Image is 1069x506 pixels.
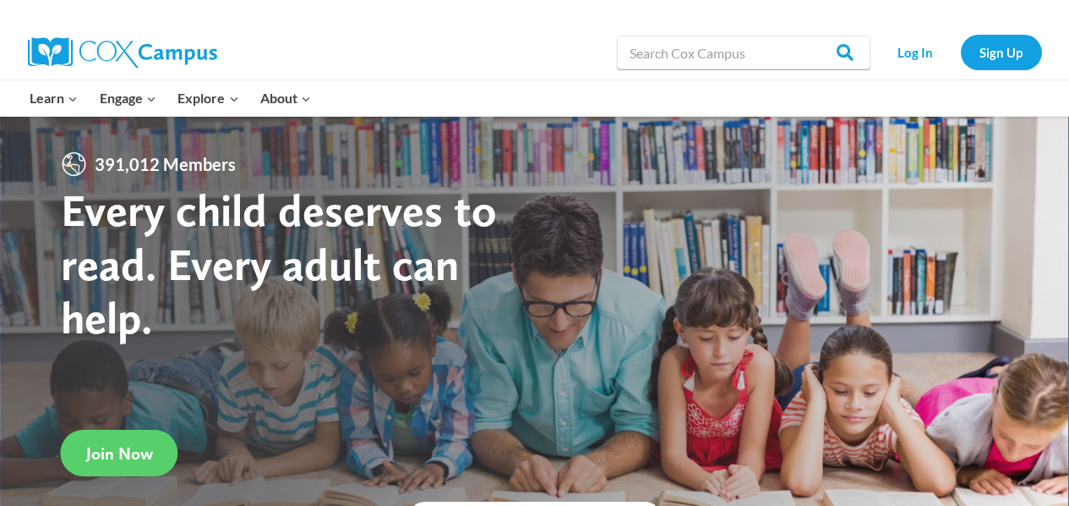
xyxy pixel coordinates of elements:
[28,37,217,68] img: Cox Campus
[61,430,178,476] a: Join Now
[30,87,78,109] span: Learn
[100,87,156,109] span: Engage
[879,35,952,69] a: Log In
[177,87,238,109] span: Explore
[86,443,153,464] span: Join Now
[260,87,311,109] span: About
[961,35,1042,69] a: Sign Up
[19,80,322,116] nav: Primary Navigation
[88,151,243,178] span: 391,012 Members
[617,36,870,69] input: Search Cox Campus
[879,35,1042,69] nav: Secondary Navigation
[61,183,497,344] strong: Every child deserves to read. Every adult can help.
